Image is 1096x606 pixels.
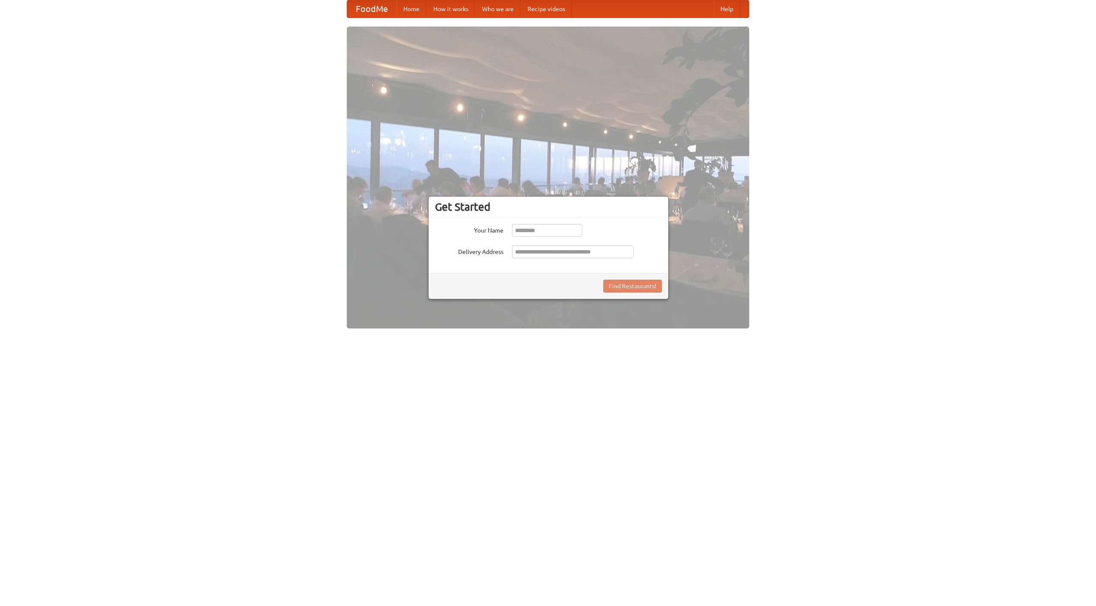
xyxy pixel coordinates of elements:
label: Delivery Address [435,245,503,256]
h3: Get Started [435,200,662,213]
label: Your Name [435,224,503,235]
a: Help [714,0,740,18]
a: Who we are [475,0,521,18]
a: Recipe videos [521,0,572,18]
a: How it works [426,0,475,18]
button: Find Restaurants! [603,280,662,293]
a: Home [396,0,426,18]
a: FoodMe [347,0,396,18]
